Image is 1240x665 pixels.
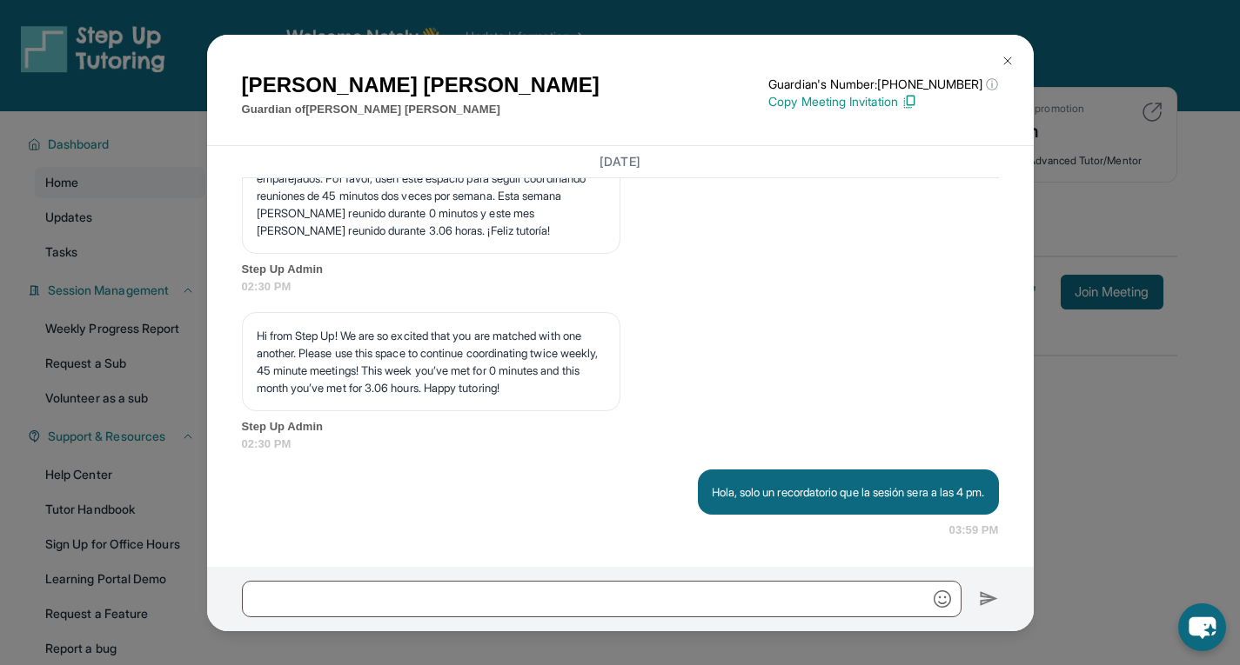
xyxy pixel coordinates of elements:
span: 03:59 PM [949,522,999,539]
h3: [DATE] [242,153,999,170]
span: 02:30 PM [242,436,999,453]
span: ⓘ [986,76,998,93]
p: ¡Hola de Step Up! Estamos muy emocionados de que estén emparejados. Por favor, usen este espacio ... [257,152,606,239]
p: Hi from Step Up! We are so excited that you are matched with one another. Please use this space t... [257,327,606,396]
span: 02:30 PM [242,278,999,296]
span: Step Up Admin [242,261,999,278]
img: Send icon [979,589,999,609]
img: Emoji [934,590,951,608]
img: Copy Icon [902,94,917,110]
img: Close Icon [1001,54,1015,68]
span: Step Up Admin [242,418,999,436]
button: chat-button [1178,603,1226,651]
p: Guardian of [PERSON_NAME] [PERSON_NAME] [242,101,600,118]
p: Guardian's Number: [PHONE_NUMBER] [768,76,998,93]
p: Hola, solo un recordatorio que la sesión sera a las 4 pm. [712,483,985,501]
p: Copy Meeting Invitation [768,93,998,110]
h1: [PERSON_NAME] [PERSON_NAME] [242,70,600,101]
